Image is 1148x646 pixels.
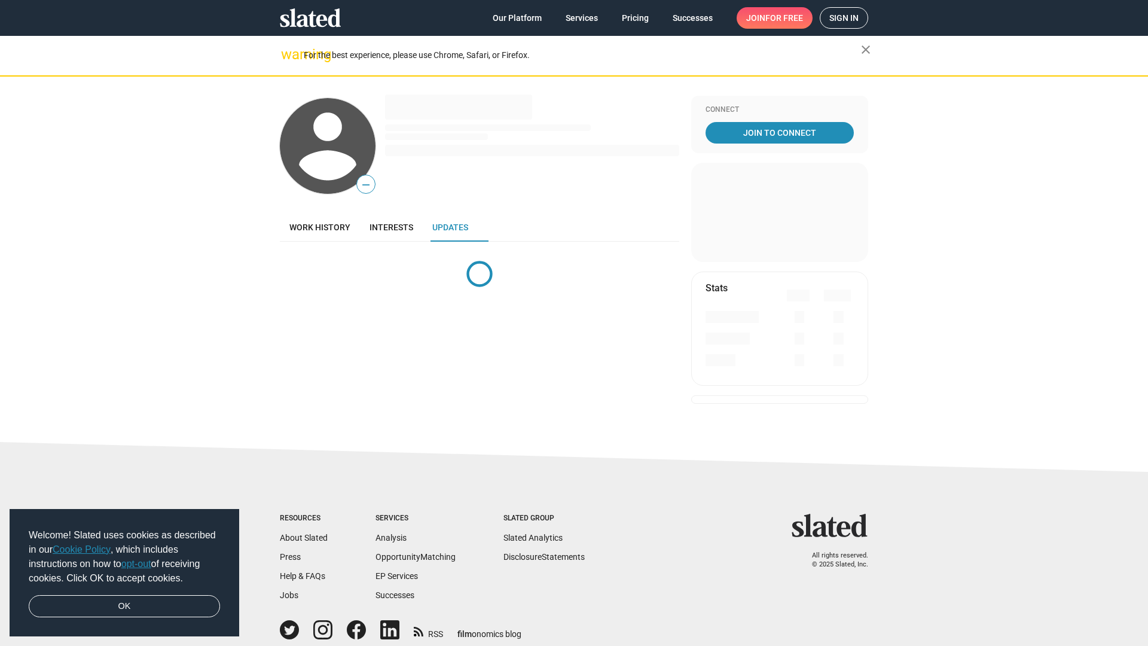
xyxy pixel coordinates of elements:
a: Cookie Policy [53,544,111,554]
div: Slated Group [503,514,585,523]
a: Updates [423,213,478,242]
a: Analysis [375,533,407,543]
span: Join To Connect [708,122,851,144]
a: Slated Analytics [503,533,563,543]
div: Resources [280,514,328,523]
a: Pricing [612,7,658,29]
span: for free [765,7,803,29]
mat-icon: close [859,42,873,57]
a: Press [280,552,301,562]
a: Help & FAQs [280,571,325,581]
a: Successes [663,7,722,29]
div: Services [375,514,456,523]
span: Services [566,7,598,29]
span: Interests [370,223,413,232]
span: Updates [432,223,468,232]
span: Join [746,7,803,29]
a: EP Services [375,571,418,581]
a: Interests [360,213,423,242]
span: Welcome! Slated uses cookies as described in our , which includes instructions on how to of recei... [29,528,220,586]
a: Joinfor free [737,7,813,29]
div: Connect [706,105,854,115]
a: opt-out [121,559,151,569]
span: Sign in [829,8,859,28]
a: Successes [375,590,414,600]
a: RSS [414,621,443,640]
p: All rights reserved. © 2025 Slated, Inc. [799,551,868,569]
a: Sign in [820,7,868,29]
a: OpportunityMatching [375,552,456,562]
div: For the best experience, please use Chrome, Safari, or Firefox. [304,47,861,63]
a: DisclosureStatements [503,552,585,562]
a: dismiss cookie message [29,595,220,618]
span: — [357,177,375,193]
a: Our Platform [483,7,551,29]
a: About Slated [280,533,328,543]
a: Services [556,7,607,29]
mat-card-title: Stats [706,282,728,294]
a: filmonomics blog [457,619,521,640]
a: Join To Connect [706,122,854,144]
span: Our Platform [493,7,542,29]
a: Jobs [280,590,298,600]
a: Work history [280,213,360,242]
span: Successes [673,7,713,29]
mat-icon: warning [281,47,295,62]
span: film [457,629,472,639]
span: Work history [289,223,350,232]
div: cookieconsent [10,509,239,637]
span: Pricing [622,7,649,29]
